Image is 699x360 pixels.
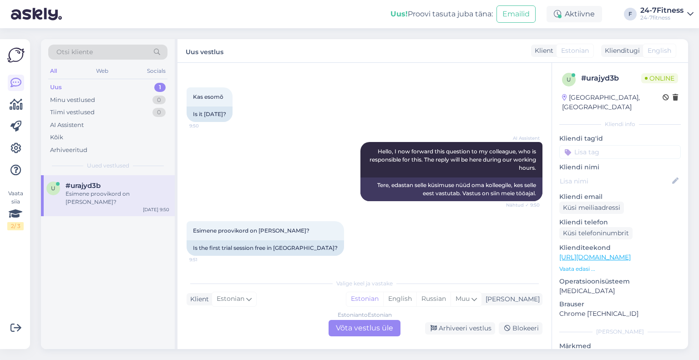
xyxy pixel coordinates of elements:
[187,106,233,122] div: Is it [DATE]?
[425,322,495,335] div: Arhiveeri vestlus
[559,341,681,351] p: Märkmed
[559,328,681,336] div: [PERSON_NAME]
[559,227,633,239] div: Küsi telefoninumbrit
[559,253,631,261] a: [URL][DOMAIN_NAME]
[370,148,537,171] span: Hello, I now forward this question to my colleague, who is responsible for this. The reply will b...
[186,45,223,57] label: Uus vestlus
[193,227,309,234] span: Esimene proovikord on [PERSON_NAME]?
[559,162,681,172] p: Kliendi nimi
[547,6,602,22] div: Aktiivne
[7,222,24,230] div: 2 / 3
[640,14,684,21] div: 24-7fitness
[360,177,542,201] div: Tere, edastan selle küsimuse nüüd oma kolleegile, kes selle eest vastutab. Vastus on siin meie tö...
[562,93,663,112] div: [GEOGRAPHIC_DATA], [GEOGRAPHIC_DATA]
[531,46,553,56] div: Klient
[482,294,540,304] div: [PERSON_NAME]
[506,202,540,208] span: Nähtud ✓ 9:50
[624,8,637,20] div: F
[559,286,681,296] p: [MEDICAL_DATA]
[390,10,408,18] b: Uus!
[648,46,671,56] span: English
[66,182,101,190] span: #urajyd3b
[567,76,571,83] span: u
[559,120,681,128] div: Kliendi info
[416,292,451,306] div: Russian
[7,46,25,64] img: Askly Logo
[189,256,223,263] span: 9:51
[559,145,681,159] input: Lisa tag
[50,121,84,130] div: AI Assistent
[561,46,589,56] span: Estonian
[559,202,624,214] div: Küsi meiliaadressi
[496,5,536,23] button: Emailid
[560,176,670,186] input: Lisa nimi
[559,309,681,319] p: Chrome [TECHNICAL_ID]
[499,322,542,335] div: Blokeeri
[50,133,63,142] div: Kõik
[145,65,167,77] div: Socials
[559,243,681,253] p: Klienditeekond
[56,47,93,57] span: Otsi kliente
[189,122,223,129] span: 9:50
[559,277,681,286] p: Operatsioonisüsteem
[66,190,169,206] div: Esimene proovikord on [PERSON_NAME]?
[456,294,470,303] span: Muu
[346,292,383,306] div: Estonian
[640,7,684,14] div: 24-7Fitness
[217,294,244,304] span: Estonian
[329,320,400,336] div: Võta vestlus üle
[143,206,169,213] div: [DATE] 9:50
[152,108,166,117] div: 0
[193,93,223,100] span: Kas esomõ
[559,218,681,227] p: Kliendi telefon
[152,96,166,105] div: 0
[641,73,678,83] span: Online
[390,9,493,20] div: Proovi tasuta juba täna:
[154,83,166,92] div: 1
[48,65,59,77] div: All
[50,146,87,155] div: Arhiveeritud
[87,162,129,170] span: Uued vestlused
[94,65,110,77] div: Web
[338,311,392,319] div: Estonian to Estonian
[7,189,24,230] div: Vaata siia
[559,134,681,143] p: Kliendi tag'id
[581,73,641,84] div: # urajyd3b
[559,192,681,202] p: Kliendi email
[601,46,640,56] div: Klienditugi
[50,108,95,117] div: Tiimi vestlused
[51,185,56,192] span: u
[559,265,681,273] p: Vaata edasi ...
[640,7,694,21] a: 24-7Fitness24-7fitness
[50,83,62,92] div: Uus
[50,96,95,105] div: Minu vestlused
[187,240,344,256] div: Is the first trial session free in [GEOGRAPHIC_DATA]?
[187,294,209,304] div: Klient
[383,292,416,306] div: English
[559,299,681,309] p: Brauser
[506,135,540,142] span: AI Assistent
[187,279,542,288] div: Valige keel ja vastake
